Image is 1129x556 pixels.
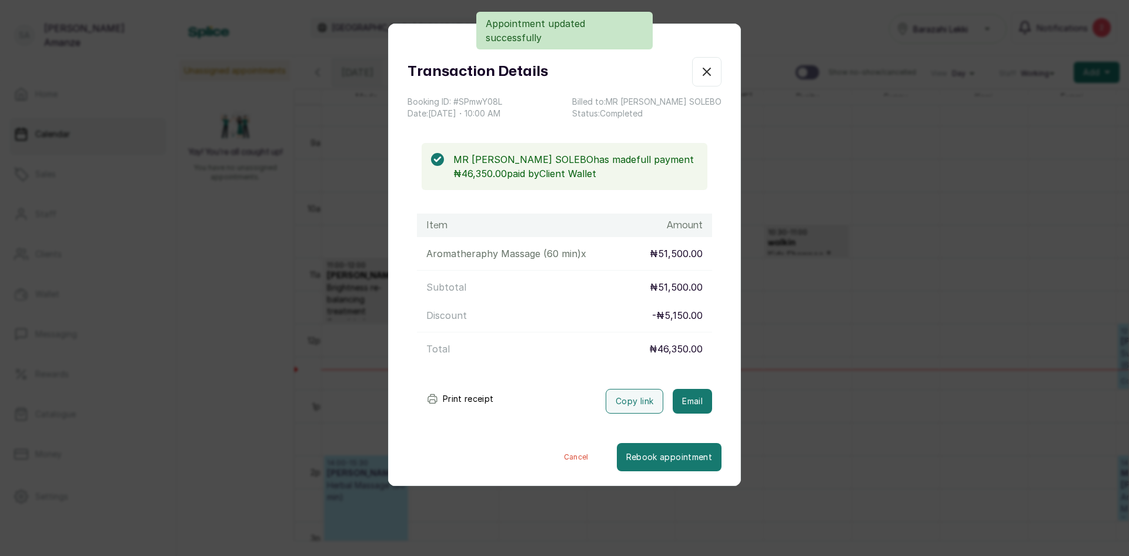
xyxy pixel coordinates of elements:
button: Rebook appointment [617,443,722,471]
h1: Transaction Details [407,61,548,82]
p: ₦51,500.00 [650,247,703,261]
p: Billed to: MR [PERSON_NAME] SOLEBO [572,96,722,108]
p: Booking ID: # SPmwY08L [407,96,502,108]
h1: Amount [667,218,703,232]
p: ₦46,350.00 paid by Client Wallet [453,167,698,181]
button: Cancel [536,443,617,471]
p: Subtotal [426,280,466,294]
p: Appointment updated successfully [486,16,643,45]
p: - ₦5,150.00 [652,308,703,322]
p: Status: Completed [572,108,722,119]
p: Total [426,342,450,356]
button: Copy link [606,389,663,414]
button: Print receipt [417,387,503,411]
button: Email [673,389,712,414]
h1: Item [426,218,447,232]
p: ₦51,500.00 [650,280,703,294]
p: ₦46,350.00 [649,342,703,356]
p: Date: [DATE] ・ 10:00 AM [407,108,502,119]
p: Aromatheraphy Massage (60 min) x [426,247,586,261]
p: MR [PERSON_NAME] SOLEBO has made full payment [453,152,698,167]
p: Discount [426,308,467,322]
